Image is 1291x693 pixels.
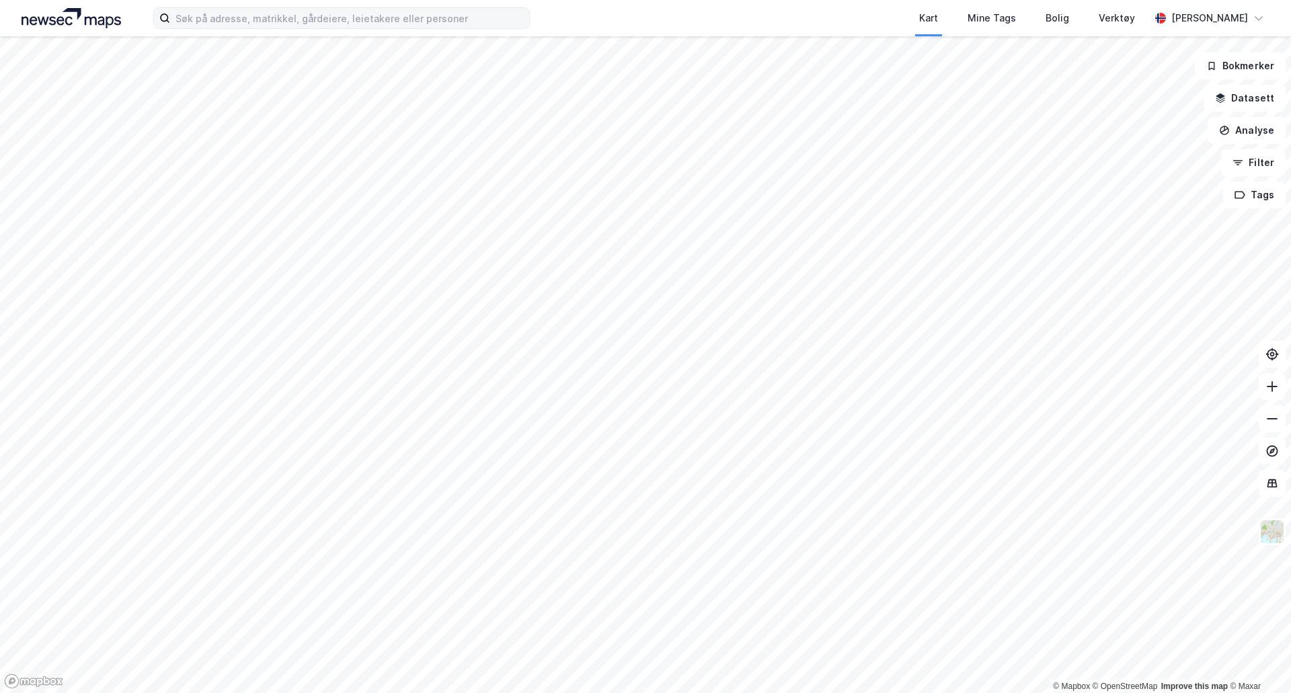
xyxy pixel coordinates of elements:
[1259,519,1285,544] img: Z
[1223,181,1286,208] button: Tags
[1224,628,1291,693] div: Kontrollprogram for chat
[1046,10,1069,26] div: Bolig
[919,10,938,26] div: Kart
[1221,149,1286,176] button: Filter
[1208,117,1286,144] button: Analyse
[4,674,63,689] a: Mapbox homepage
[1195,52,1286,79] button: Bokmerker
[1224,628,1291,693] iframe: Chat Widget
[1161,682,1228,691] a: Improve this map
[170,8,529,28] input: Søk på adresse, matrikkel, gårdeiere, leietakere eller personer
[1099,10,1135,26] div: Verktøy
[1053,682,1090,691] a: Mapbox
[1093,682,1158,691] a: OpenStreetMap
[22,8,121,28] img: logo.a4113a55bc3d86da70a041830d287a7e.svg
[1204,85,1286,112] button: Datasett
[968,10,1016,26] div: Mine Tags
[1171,10,1248,26] div: [PERSON_NAME]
